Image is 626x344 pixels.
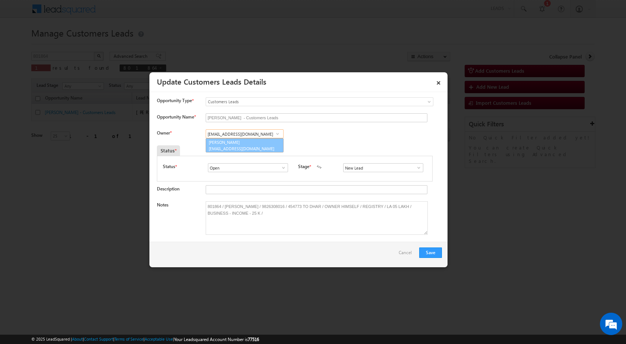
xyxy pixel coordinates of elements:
[174,337,259,342] span: Your Leadsquared Account Number is
[39,39,125,49] div: Chat with us now
[209,146,276,151] span: [EMAIL_ADDRESS][DOMAIN_NAME]
[10,69,136,223] textarea: Type your message and hit 'Enter'
[343,163,423,172] input: Type to Search
[206,97,433,106] a: Customers Leads
[157,114,196,120] label: Opportunity Name
[101,230,135,240] em: Start Chat
[157,130,171,136] label: Owner
[157,76,266,86] a: Update Customers Leads Details
[208,163,288,172] input: Type to Search
[419,247,442,258] button: Save
[206,129,284,138] input: Type to Search
[163,163,175,170] label: Status
[399,247,415,262] a: Cancel
[157,202,168,208] label: Notes
[13,39,31,49] img: d_60004797649_company_0_60004797649
[145,337,173,341] a: Acceptable Use
[157,145,180,156] div: Status
[432,75,445,88] a: ×
[114,337,143,341] a: Terms of Service
[72,337,83,341] a: About
[84,337,113,341] a: Contact Support
[122,4,140,22] div: Minimize live chat window
[248,337,259,342] span: 77516
[298,163,309,170] label: Stage
[277,164,286,171] a: Show All Items
[273,130,282,138] a: Show All Items
[157,97,192,104] span: Opportunity Type
[206,98,403,105] span: Customers Leads
[31,336,259,343] span: © 2025 LeadSquared | | | | |
[157,186,180,192] label: Description
[206,138,284,152] a: [PERSON_NAME]
[412,164,421,171] a: Show All Items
